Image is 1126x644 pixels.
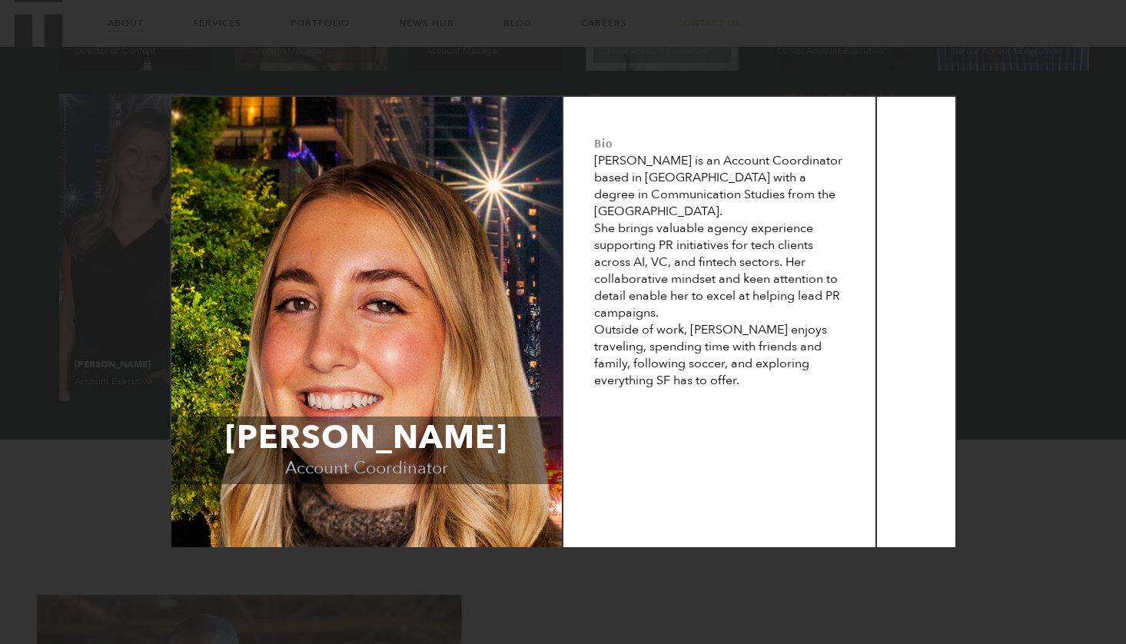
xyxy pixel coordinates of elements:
[594,321,845,389] div: Outside of work, [PERSON_NAME] enjoys traveling, spending time with friends and family, following...
[594,135,613,151] mark: Bio
[172,417,561,460] span: [PERSON_NAME]
[903,118,934,149] button: Close
[172,460,561,484] span: Account Coordinator
[594,152,845,220] div: [PERSON_NAME] is an Account Coordinator based in [GEOGRAPHIC_DATA] with a degree in Communication...
[594,220,845,321] div: She brings valuable agency experience supporting PR initiatives for tech clients across AI, VC, a...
